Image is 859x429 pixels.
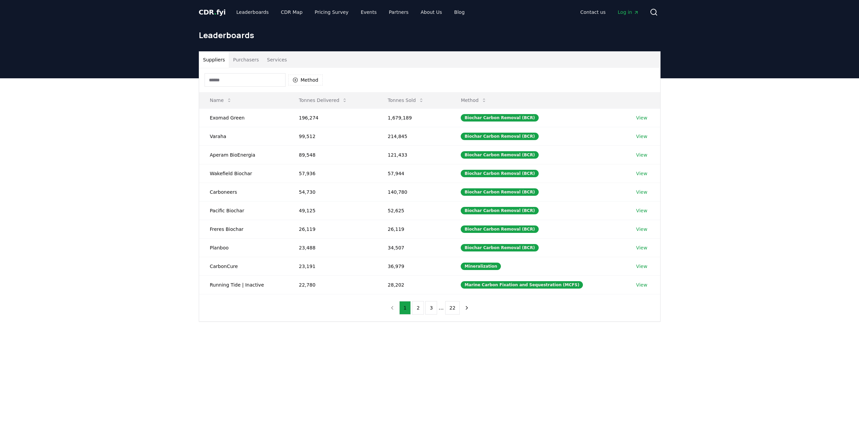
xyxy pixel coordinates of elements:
[461,133,538,140] div: Biochar Carbon Removal (BCR)
[636,226,647,233] a: View
[412,301,424,315] button: 2
[636,263,647,270] a: View
[382,93,429,107] button: Tonnes Sold
[438,304,444,312] li: ...
[199,220,288,238] td: Freres Biochar
[288,145,377,164] td: 89,548
[231,6,274,18] a: Leaderboards
[377,257,450,275] td: 36,979
[288,257,377,275] td: 23,191
[461,114,538,122] div: Biochar Carbon Removal (BCR)
[636,114,647,121] a: View
[636,133,647,140] a: View
[636,170,647,177] a: View
[263,52,291,68] button: Services
[199,8,226,16] span: CDR fyi
[199,127,288,145] td: Varaha
[461,244,538,251] div: Biochar Carbon Removal (BCR)
[455,93,492,107] button: Method
[199,238,288,257] td: Planboo
[288,183,377,201] td: 54,730
[288,127,377,145] td: 99,512
[288,164,377,183] td: 57,936
[575,6,611,18] a: Contact us
[294,93,353,107] button: Tonnes Delivered
[636,189,647,195] a: View
[288,275,377,294] td: 22,780
[461,170,538,177] div: Biochar Carbon Removal (BCR)
[199,145,288,164] td: Aperam BioEnergia
[636,207,647,214] a: View
[229,52,263,68] button: Purchasers
[199,257,288,275] td: CarbonCure
[377,108,450,127] td: 1,679,189
[288,108,377,127] td: 196,274
[461,207,538,214] div: Biochar Carbon Removal (BCR)
[377,238,450,257] td: 34,507
[377,275,450,294] td: 28,202
[199,183,288,201] td: Carboneers
[377,164,450,183] td: 57,944
[199,275,288,294] td: Running Tide | Inactive
[377,220,450,238] td: 26,119
[575,6,644,18] nav: Main
[199,30,661,41] h1: Leaderboards
[214,8,216,16] span: .
[425,301,437,315] button: 3
[377,183,450,201] td: 140,780
[199,201,288,220] td: Pacific Biochar
[205,93,237,107] button: Name
[636,244,647,251] a: View
[288,220,377,238] td: 26,119
[461,301,473,315] button: next page
[377,145,450,164] td: 121,433
[618,9,639,16] span: Log in
[612,6,644,18] a: Log in
[288,201,377,220] td: 49,125
[377,201,450,220] td: 52,625
[309,6,354,18] a: Pricing Survey
[461,188,538,196] div: Biochar Carbon Removal (BCR)
[461,151,538,159] div: Biochar Carbon Removal (BCR)
[461,225,538,233] div: Biochar Carbon Removal (BCR)
[383,6,414,18] a: Partners
[231,6,470,18] nav: Main
[355,6,382,18] a: Events
[445,301,460,315] button: 22
[199,108,288,127] td: Exomad Green
[288,75,323,85] button: Method
[461,263,501,270] div: Mineralization
[636,152,647,158] a: View
[461,281,583,289] div: Marine Carbon Fixation and Sequestration (MCFS)
[636,281,647,288] a: View
[377,127,450,145] td: 214,845
[449,6,470,18] a: Blog
[288,238,377,257] td: 23,488
[275,6,308,18] a: CDR Map
[399,301,411,315] button: 1
[199,52,229,68] button: Suppliers
[199,7,226,17] a: CDR.fyi
[199,164,288,183] td: Wakefield Biochar
[415,6,447,18] a: About Us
